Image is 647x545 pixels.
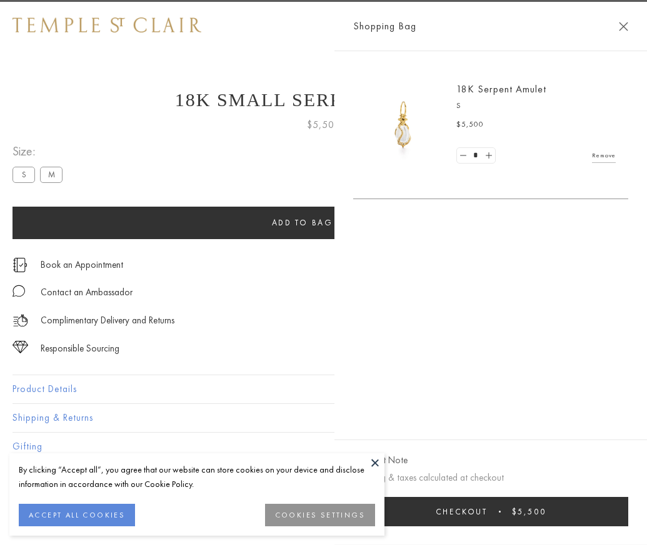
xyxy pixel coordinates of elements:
[353,18,416,34] span: Shopping Bag
[307,117,341,133] span: $5,500
[40,167,63,182] label: M
[456,100,616,112] p: S
[13,258,28,272] img: icon_appointment.svg
[366,87,441,162] img: P51836-E11SERPPV
[456,119,484,131] span: $5,500
[13,404,634,432] button: Shipping & Returns
[457,148,469,164] a: Set quantity to 0
[353,453,408,468] button: Add Gift Note
[41,313,174,328] p: Complimentary Delivery and Returns
[13,375,634,403] button: Product Details
[482,148,494,164] a: Set quantity to 2
[592,149,616,162] a: Remove
[265,504,375,526] button: COOKIES SETTINGS
[41,341,119,356] div: Responsible Sourcing
[13,141,68,162] span: Size:
[13,285,25,297] img: MessageIcon-01_2.svg
[13,17,201,32] img: Temple St. Clair
[13,207,592,239] button: Add to bag
[13,433,634,461] button: Gifting
[41,258,123,272] a: Book an Appointment
[456,82,546,96] a: 18K Serpent Amulet
[19,463,375,491] div: By clicking “Accept all”, you agree that our website can store cookies on your device and disclos...
[13,89,634,110] h1: 18K Small Serpent Amulet
[436,506,488,517] span: Checkout
[353,470,628,486] p: Shipping & taxes calculated at checkout
[19,504,135,526] button: ACCEPT ALL COOKIES
[13,167,35,182] label: S
[353,497,628,526] button: Checkout $5,500
[41,285,133,300] div: Contact an Ambassador
[512,506,546,517] span: $5,500
[13,341,28,353] img: icon_sourcing.svg
[619,22,628,31] button: Close Shopping Bag
[13,313,28,328] img: icon_delivery.svg
[272,217,333,228] span: Add to bag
